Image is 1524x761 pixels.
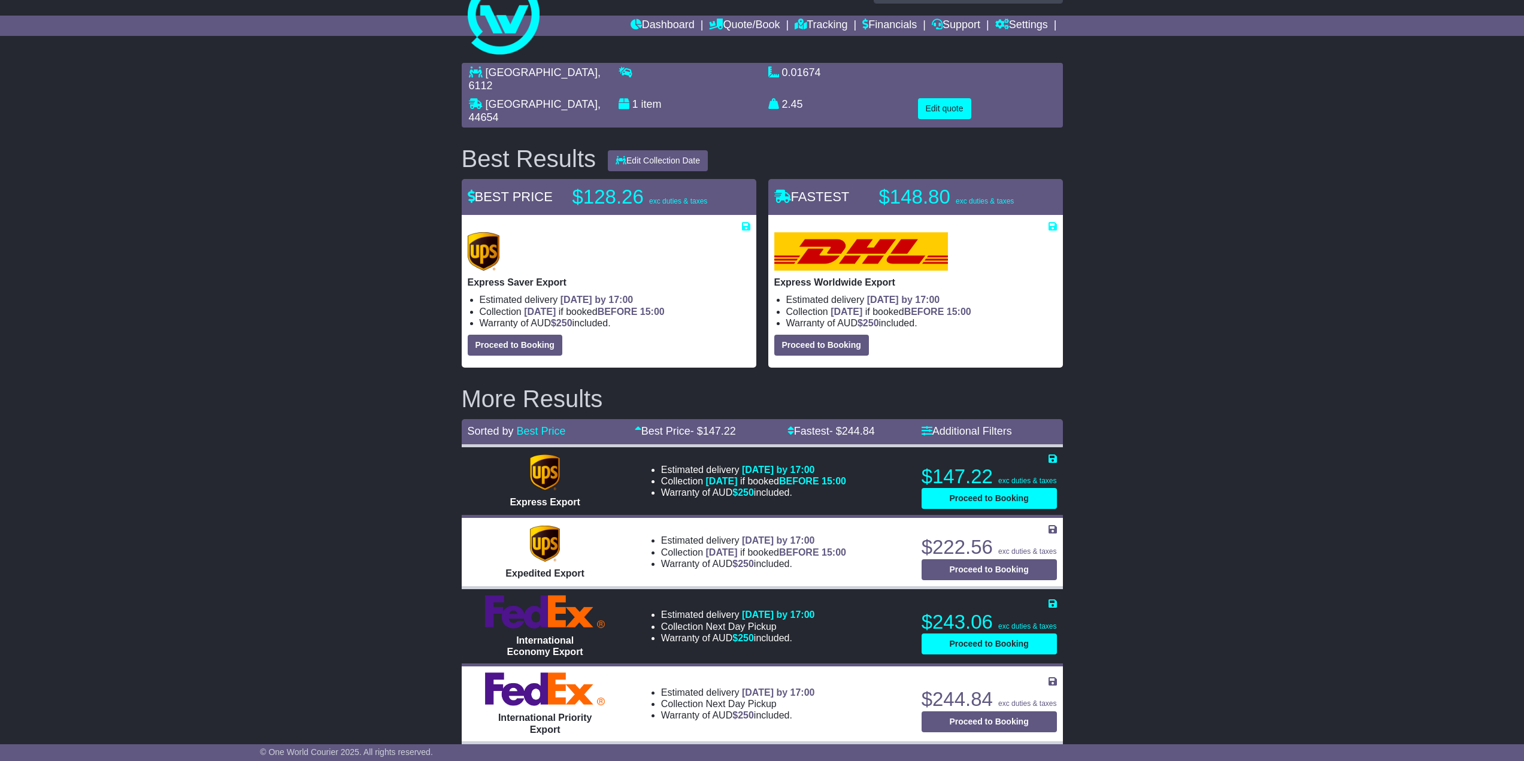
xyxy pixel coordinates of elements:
li: Estimated delivery [661,687,815,698]
span: 244.84 [842,425,875,437]
span: if booked [524,307,664,317]
button: Edit Collection Date [608,150,708,171]
span: FASTEST [774,189,850,204]
li: Warranty of AUD included. [661,487,846,498]
span: $ [732,559,754,569]
span: [DATE] [831,307,862,317]
p: Express Saver Export [468,277,750,288]
span: [DATE] by 17:00 [742,610,815,620]
span: if booked [831,307,971,317]
li: Estimated delivery [661,464,846,475]
span: 15:00 [947,307,971,317]
span: $ [732,487,754,498]
span: exc duties & taxes [998,699,1056,708]
span: - $ [829,425,875,437]
h2: More Results [462,386,1063,412]
span: exc duties & taxes [998,477,1056,485]
span: Next Day Pickup [706,621,777,632]
li: Collection [480,306,750,317]
a: Best Price [517,425,566,437]
span: [DATE] [524,307,556,317]
span: 0.01674 [782,66,821,78]
span: BEST PRICE [468,189,553,204]
span: 250 [738,559,754,569]
img: UPS (new): Expedited Export [530,526,560,562]
span: if booked [706,547,846,557]
img: UPS (new): Express Saver Export [468,232,500,271]
li: Estimated delivery [480,294,750,305]
span: $ [858,318,879,328]
span: International Economy Export [507,635,583,657]
li: Estimated delivery [661,535,846,546]
span: exc duties & taxes [956,197,1014,205]
span: 147.22 [703,425,736,437]
p: $243.06 [922,610,1057,634]
span: if booked [706,476,846,486]
span: , 44654 [469,98,601,123]
img: FedEx Express: International Priority Export [485,672,605,706]
span: [DATE] by 17:00 [742,535,815,545]
li: Warranty of AUD included. [661,710,815,721]
p: Express Worldwide Export [774,277,1057,288]
a: Settings [995,16,1048,36]
span: 250 [556,318,572,328]
button: Proceed to Booking [922,488,1057,509]
button: Proceed to Booking [922,633,1057,654]
p: $128.26 [572,185,722,209]
img: UPS (new): Express Export [530,454,560,490]
li: Warranty of AUD included. [661,632,815,644]
span: International Priority Export [498,713,592,734]
li: Collection [661,698,815,710]
li: Estimated delivery [786,294,1057,305]
li: Warranty of AUD included. [786,317,1057,329]
a: Best Price- $147.22 [635,425,736,437]
a: Financials [862,16,917,36]
span: Expedited Export [505,568,584,578]
a: Additional Filters [922,425,1012,437]
span: BEFORE [904,307,944,317]
span: exc duties & taxes [998,622,1056,630]
span: Express Export [510,497,580,507]
span: BEFORE [779,476,819,486]
span: [DATE] [706,476,738,486]
p: $147.22 [922,465,1057,489]
span: [DATE] [706,547,738,557]
li: Collection [661,475,846,487]
span: BEFORE [779,547,819,557]
p: $222.56 [922,535,1057,559]
span: 250 [863,318,879,328]
a: Fastest- $244.84 [787,425,875,437]
a: Dashboard [631,16,695,36]
li: Warranty of AUD included. [480,317,750,329]
button: Proceed to Booking [468,335,562,356]
span: Sorted by [468,425,514,437]
a: Tracking [795,16,847,36]
p: $148.80 [879,185,1029,209]
a: Support [932,16,980,36]
span: BEFORE [598,307,638,317]
li: Warranty of AUD included. [661,558,846,569]
li: Collection [661,621,815,632]
span: 15:00 [822,476,846,486]
img: FedEx Express: International Economy Export [485,595,605,629]
span: [GEOGRAPHIC_DATA] [486,98,598,110]
li: Collection [661,547,846,558]
span: $ [551,318,572,328]
span: $ [732,710,754,720]
img: DHL: Express Worldwide Export [774,232,948,271]
span: © One World Courier 2025. All rights reserved. [260,747,433,757]
span: , 6112 [469,66,601,92]
div: Best Results [456,145,602,172]
li: Estimated delivery [661,609,815,620]
span: exc duties & taxes [998,547,1056,556]
span: 250 [738,710,754,720]
span: [DATE] by 17:00 [742,465,815,475]
a: Quote/Book [709,16,780,36]
button: Proceed to Booking [922,711,1057,732]
span: - $ [690,425,736,437]
span: 15:00 [640,307,665,317]
span: $ [732,633,754,643]
span: 250 [738,633,754,643]
span: [DATE] by 17:00 [742,687,815,698]
span: 250 [738,487,754,498]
